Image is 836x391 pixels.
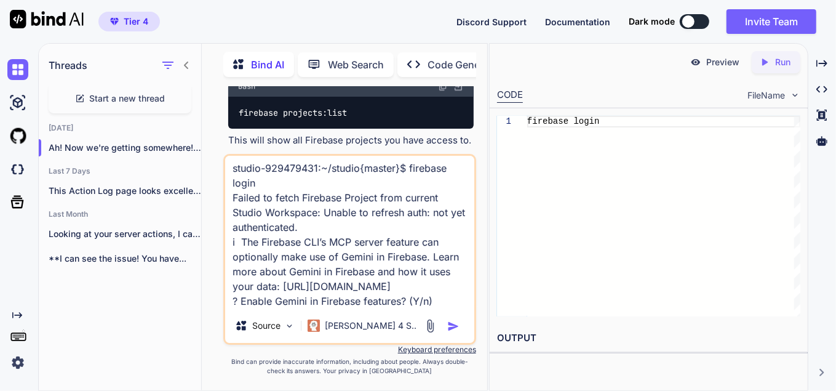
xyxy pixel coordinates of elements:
[690,57,701,68] img: preview
[90,92,165,105] span: Start a new thread
[456,15,527,28] button: Discord Support
[49,185,201,197] p: This Action Log page looks excellent! It's...
[284,321,295,331] img: Pick Models
[98,12,160,31] button: premiumTier 4
[490,324,808,353] h2: OUTPUT
[453,81,464,92] img: Open in Browser
[7,159,28,180] img: darkCloudIdeIcon
[775,56,790,68] p: Run
[223,357,476,376] p: Bind can provide inaccurate information, including about people. Always double-check its answers....
[49,142,201,154] p: Ah! Now we're getting somewhere! 🎯 The ...
[49,228,201,240] p: Looking at your server actions, I can...
[228,134,474,148] p: This will show all Firebase projects you have access to.
[428,57,502,72] p: Code Generator
[39,209,201,219] h2: Last Month
[790,90,800,100] img: chevron down
[124,15,148,28] span: Tier 4
[545,15,610,28] button: Documentation
[49,252,201,265] p: **I can see the issue! You have...
[727,9,816,34] button: Invite Team
[545,17,610,27] span: Documentation
[527,116,600,126] span: firebase login
[39,166,201,176] h2: Last 7 Days
[225,156,474,308] textarea: studio-929479431:~/studio{master}$ firebase login Failed to fetch Firebase Project from current S...
[447,320,460,333] img: icon
[7,352,28,373] img: settings
[10,10,84,28] img: Bind AI
[110,18,119,25] img: premium
[706,56,739,68] p: Preview
[7,126,28,147] img: githubLight
[49,58,87,73] h1: Threads
[747,89,785,102] span: FileName
[252,320,281,332] p: Source
[251,57,284,72] p: Bind AI
[328,57,384,72] p: Web Search
[497,88,523,103] div: CODE
[238,107,348,119] code: firebase projects:list
[223,345,476,355] p: Keyboard preferences
[7,92,28,113] img: ai-studio
[423,319,437,333] img: attachment
[456,17,527,27] span: Discord Support
[497,116,511,127] div: 1
[7,59,28,80] img: chat
[325,320,416,332] p: [PERSON_NAME] 4 S..
[629,15,675,28] span: Dark mode
[438,81,448,91] img: copy
[39,123,201,133] h2: [DATE]
[238,81,255,91] span: Bash
[308,320,320,332] img: Claude 4 Sonnet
